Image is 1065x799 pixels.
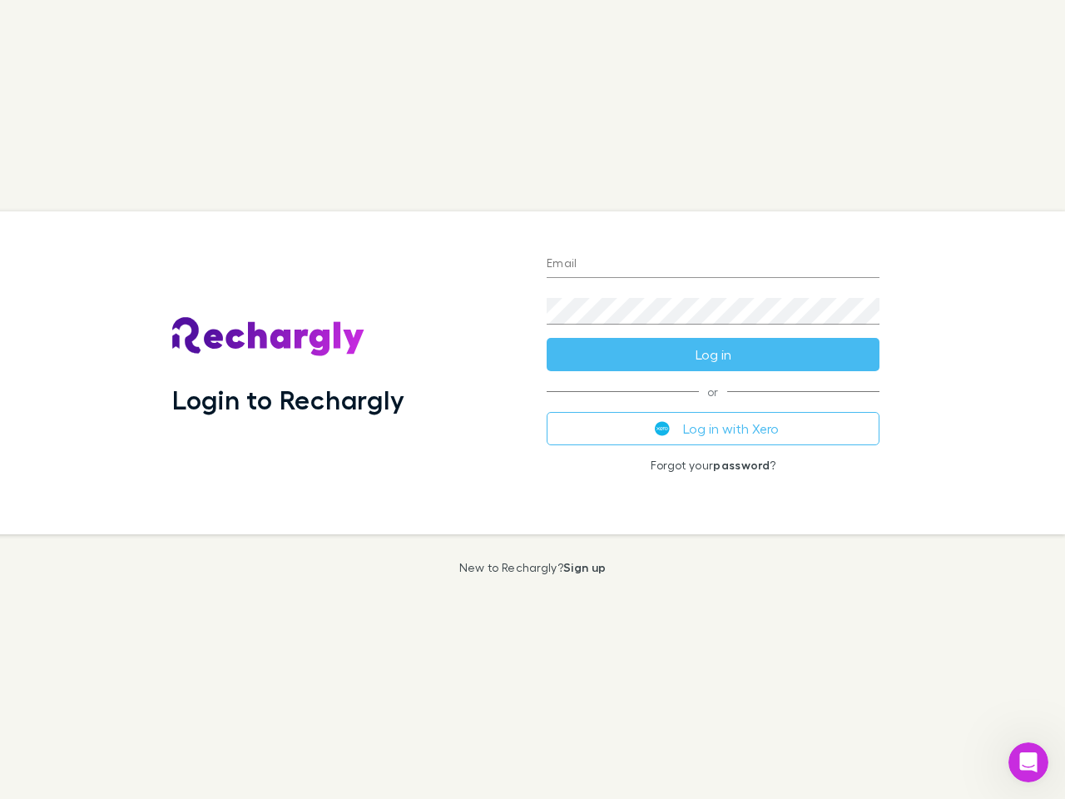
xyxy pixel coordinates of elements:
span: or [547,391,879,392]
a: Sign up [563,560,606,574]
iframe: Intercom live chat [1008,742,1048,782]
button: Log in [547,338,879,371]
p: New to Rechargly? [459,561,607,574]
img: Rechargly's Logo [172,317,365,357]
p: Forgot your ? [547,459,879,472]
h1: Login to Rechargly [172,384,404,415]
button: Log in with Xero [547,412,879,445]
img: Xero's logo [655,421,670,436]
a: password [713,458,770,472]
